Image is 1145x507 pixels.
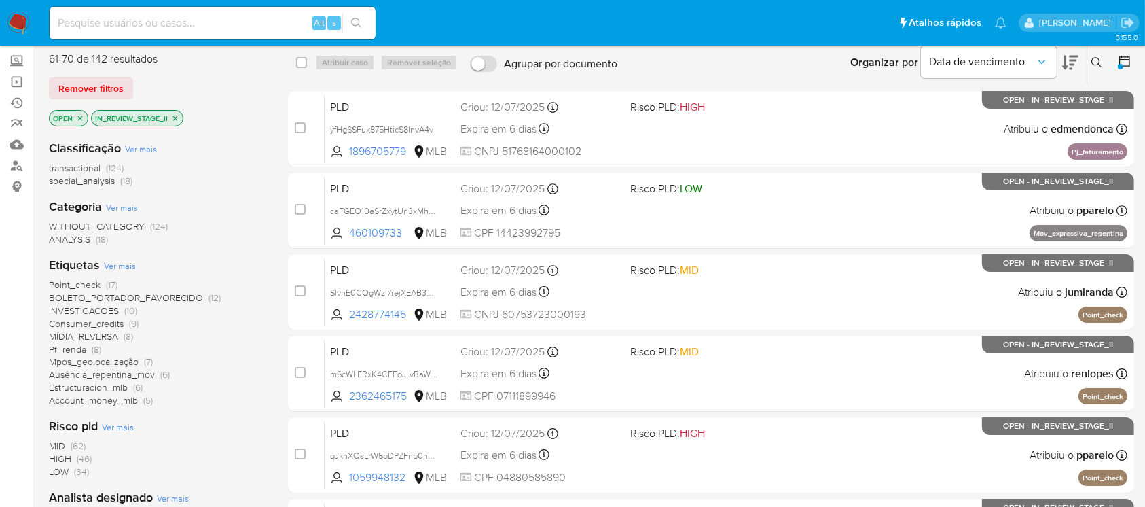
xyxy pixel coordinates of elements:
span: Alt [314,16,325,29]
a: Notificações [995,17,1006,29]
span: 3.155.0 [1116,32,1138,43]
a: Sair [1121,16,1135,30]
p: adriano.brito@mercadolivre.com [1039,16,1116,29]
span: s [332,16,336,29]
button: search-icon [342,14,370,33]
input: Pesquise usuários ou casos... [50,14,376,32]
span: Atalhos rápidos [909,16,981,30]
